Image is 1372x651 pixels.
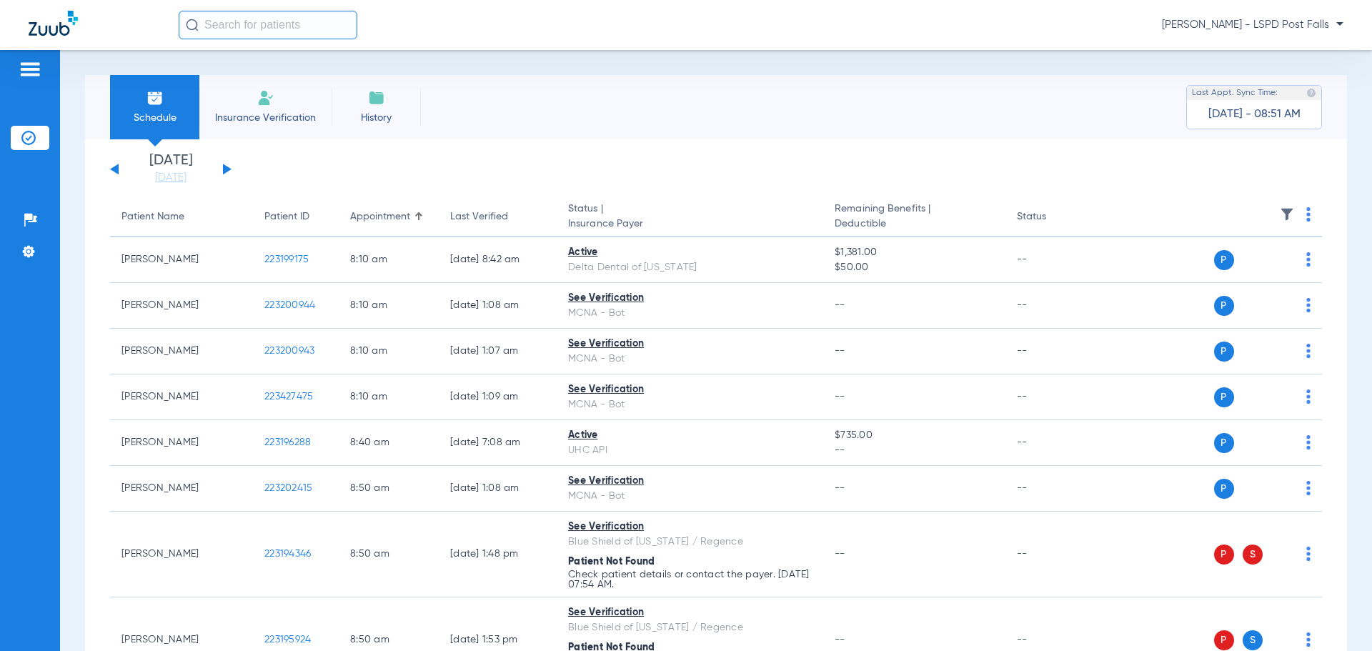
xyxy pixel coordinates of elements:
[1274,481,1288,495] img: x.svg
[264,549,311,559] span: 223194346
[1005,466,1102,512] td: --
[1214,250,1234,270] span: P
[110,374,253,420] td: [PERSON_NAME]
[568,245,812,260] div: Active
[835,443,993,458] span: --
[1306,252,1311,267] img: group-dot-blue.svg
[110,283,253,329] td: [PERSON_NAME]
[835,260,993,275] span: $50.00
[339,512,439,597] td: 8:50 AM
[110,420,253,466] td: [PERSON_NAME]
[568,428,812,443] div: Active
[264,300,315,310] span: 223200944
[439,374,557,420] td: [DATE] 1:09 AM
[339,374,439,420] td: 8:10 AM
[450,209,545,224] div: Last Verified
[110,466,253,512] td: [PERSON_NAME]
[264,392,313,402] span: 223427475
[439,283,557,329] td: [DATE] 1:08 AM
[121,209,184,224] div: Patient Name
[439,420,557,466] td: [DATE] 7:08 AM
[568,620,812,635] div: Blue Shield of [US_STATE] / Regence
[568,260,812,275] div: Delta Dental of [US_STATE]
[450,209,508,224] div: Last Verified
[568,397,812,412] div: MCNA - Bot
[186,19,199,31] img: Search Icon
[568,217,812,232] span: Insurance Payer
[1306,207,1311,222] img: group-dot-blue.svg
[439,466,557,512] td: [DATE] 1:08 AM
[339,283,439,329] td: 8:10 AM
[1214,342,1234,362] span: P
[568,570,812,590] p: Check patient details or contact the payer. [DATE] 07:54 AM.
[568,382,812,397] div: See Verification
[1306,435,1311,449] img: group-dot-blue.svg
[339,420,439,466] td: 8:40 AM
[29,11,78,36] img: Zuub Logo
[1306,481,1311,495] img: group-dot-blue.svg
[835,483,845,493] span: --
[264,209,309,224] div: Patient ID
[1214,630,1234,650] span: P
[835,217,993,232] span: Deductible
[110,512,253,597] td: [PERSON_NAME]
[264,254,309,264] span: 223199175
[179,11,357,39] input: Search for patients
[835,300,845,310] span: --
[1274,298,1288,312] img: x.svg
[19,61,41,78] img: hamburger-icon
[568,535,812,550] div: Blue Shield of [US_STATE] / Regence
[368,89,385,106] img: History
[568,520,812,535] div: See Verification
[110,237,253,283] td: [PERSON_NAME]
[835,346,845,356] span: --
[264,483,312,493] span: 223202415
[350,209,410,224] div: Appointment
[1208,107,1301,121] span: [DATE] - 08:51 AM
[557,197,823,237] th: Status |
[339,466,439,512] td: 8:50 AM
[568,605,812,620] div: See Verification
[1274,632,1288,647] img: x.svg
[1005,237,1102,283] td: --
[1274,344,1288,358] img: x.svg
[1005,329,1102,374] td: --
[264,209,327,224] div: Patient ID
[568,557,655,567] span: Patient Not Found
[1005,512,1102,597] td: --
[146,89,164,106] img: Schedule
[835,392,845,402] span: --
[1306,344,1311,358] img: group-dot-blue.svg
[1214,433,1234,453] span: P
[1274,252,1288,267] img: x.svg
[835,549,845,559] span: --
[128,171,214,185] a: [DATE]
[1214,479,1234,499] span: P
[1280,207,1294,222] img: filter.svg
[264,346,314,356] span: 223200943
[339,237,439,283] td: 8:10 AM
[823,197,1005,237] th: Remaining Benefits |
[110,329,253,374] td: [PERSON_NAME]
[1306,389,1311,404] img: group-dot-blue.svg
[1274,435,1288,449] img: x.svg
[1306,547,1311,561] img: group-dot-blue.svg
[1005,374,1102,420] td: --
[257,89,274,106] img: Manual Insurance Verification
[568,306,812,321] div: MCNA - Bot
[1243,545,1263,565] span: S
[264,635,311,645] span: 223195924
[835,428,993,443] span: $735.00
[121,209,242,224] div: Patient Name
[1214,545,1234,565] span: P
[1005,197,1102,237] th: Status
[1005,420,1102,466] td: --
[1214,296,1234,316] span: P
[835,635,845,645] span: --
[439,329,557,374] td: [DATE] 1:07 AM
[568,443,812,458] div: UHC API
[568,291,812,306] div: See Verification
[1192,86,1278,100] span: Last Appt. Sync Time:
[339,329,439,374] td: 8:10 AM
[121,111,189,125] span: Schedule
